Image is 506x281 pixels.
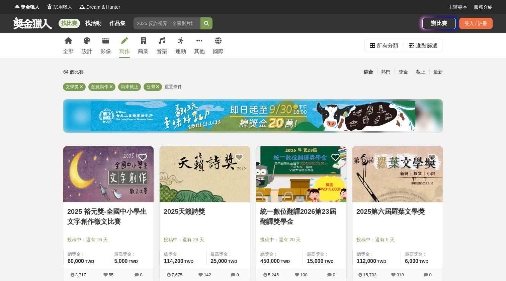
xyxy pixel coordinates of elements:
a: Cover Image [256,146,346,202]
span: 5,245 [268,272,279,277]
div: 音樂 [157,47,167,55]
span: TWD [129,259,138,264]
a: 主辦專區 [448,4,467,11]
div: 最新 [429,66,447,78]
span: 最高獎金： [210,251,246,258]
span: Dream & Hunter [86,4,120,11]
span: 60,000 [68,258,84,264]
a: 商業 [138,33,149,58]
a: 辦比賽 [422,18,456,29]
div: 進階篩選 [416,39,437,52]
a: 音樂 [157,33,167,58]
span: 總獎金： [357,251,397,258]
span: 25,000 [210,258,227,264]
span: 總獎金： [164,251,202,258]
img: Cover Image [352,146,443,202]
div: 寫作 [119,47,130,55]
span: 0 [429,272,431,277]
div: 設計 [82,47,92,55]
a: 2025第六屆羅葉文學獎 [356,206,439,217]
a: Cover Image [352,146,443,202]
span: 0 [236,272,239,277]
a: 作品集 [107,19,128,28]
span: 7,675 [172,272,183,277]
a: 找活動 [83,19,104,28]
div: 登入 / 註冊 [459,18,493,29]
span: TWD [419,259,428,264]
span: 創意寫作 [91,84,108,89]
span: 5,000 [114,258,128,264]
span: 112,000 [357,258,376,264]
span: 142 [204,272,211,277]
span: 15,000 [307,258,323,264]
div: 截止 [412,66,429,78]
span: TWD [228,259,237,264]
div: 綜合 [360,66,377,78]
span: TWD [324,259,333,264]
span: 投稿中：還有 29 天 [164,236,246,243]
div: 商業 [138,47,149,55]
img: Cover Image [256,146,346,202]
div: 運動 [175,47,186,55]
div: 64 個比賽 [63,66,189,78]
a: Logo獎金獵人 [13,4,39,11]
span: 15,703 [363,272,376,277]
a: Logo試用獵人 [46,4,72,11]
a: 找比賽 [59,19,80,28]
div: 獎金 [395,66,412,78]
span: 0 [333,272,335,277]
span: 投稿中：還有 5 天 [356,236,439,243]
span: 55 [109,272,113,277]
img: Logo [46,3,53,10]
a: Cover Image [160,146,250,202]
a: 統一數位翻譯2026第23屆翻譯獎學金 [260,206,342,227]
span: 尚未截止 [121,84,138,89]
img: ea6d37ea-8c75-4c97-b408-685919e50f13.jpg [91,101,415,131]
span: 最高獎金： [114,251,150,258]
a: 2025天籟詩獎 [164,206,246,217]
a: 國際 [213,33,224,58]
span: 0 [140,272,142,277]
span: 3,717 [75,272,86,277]
a: 寫作 [119,33,130,58]
a: 服務介紹 [474,4,493,11]
span: 310 [397,272,404,277]
span: 450,000 [260,258,280,264]
span: 投稿中：還有 16 天 [67,236,150,243]
span: TWD [184,259,193,264]
span: 獎金獵人 [21,4,39,11]
span: 投稿中：還有 20 天 [260,236,342,243]
span: 文學獎 [66,84,79,89]
a: Cover Image [63,146,154,202]
span: 重置條件 [165,84,182,89]
div: 國際 [213,47,224,55]
img: Cover Image [160,146,250,202]
a: 設計 [82,33,92,58]
span: TWD [281,259,290,264]
div: 熱門 [377,66,395,78]
div: 全部 [63,47,74,55]
span: 台灣 [146,84,155,89]
a: 其他 [194,33,205,58]
a: 影像 [100,33,111,58]
span: 試用獵人 [54,4,72,11]
a: LogoDream & Hunter [79,4,120,11]
span: 114,200 [164,258,183,264]
img: Cover Image [63,146,154,202]
span: TWD [377,259,386,264]
span: 總獎金： [68,251,106,258]
img: Logo [13,3,20,10]
a: 全部 [63,33,74,58]
div: 所有分類 [377,39,398,52]
div: 影像 [100,47,111,55]
span: 總獎金： [260,251,299,258]
img: Logo [79,3,86,10]
div: 其他 [194,47,205,55]
span: 最高獎金： [405,251,439,258]
a: 運動 [175,33,186,58]
span: 6,000 [405,258,418,264]
span: TWD [85,259,94,264]
span: 100 [300,272,308,277]
a: 2025 裕元獎-全國中小學生文字創作徵文比賽 [67,206,150,227]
